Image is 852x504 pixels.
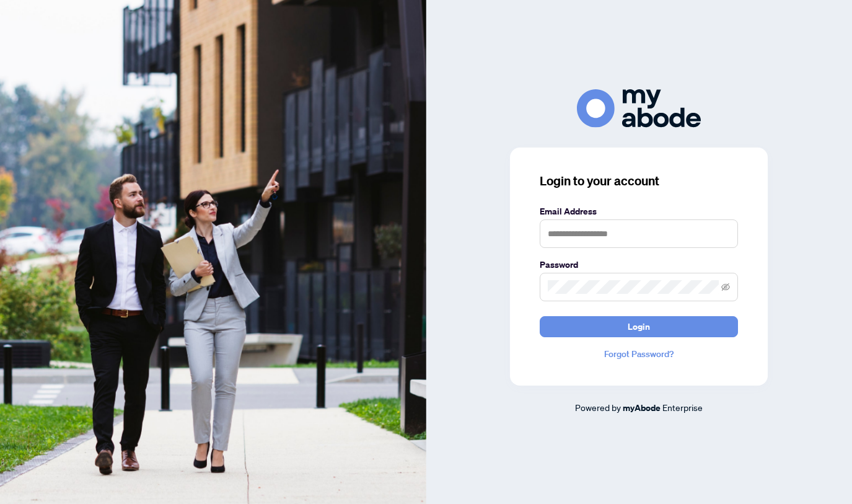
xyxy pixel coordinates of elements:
[540,258,738,272] label: Password
[577,89,701,127] img: ma-logo
[575,402,621,413] span: Powered by
[540,205,738,218] label: Email Address
[721,283,730,291] span: eye-invisible
[623,401,661,415] a: myAbode
[540,172,738,190] h3: Login to your account
[628,317,650,337] span: Login
[662,402,703,413] span: Enterprise
[540,316,738,337] button: Login
[540,347,738,361] a: Forgot Password?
